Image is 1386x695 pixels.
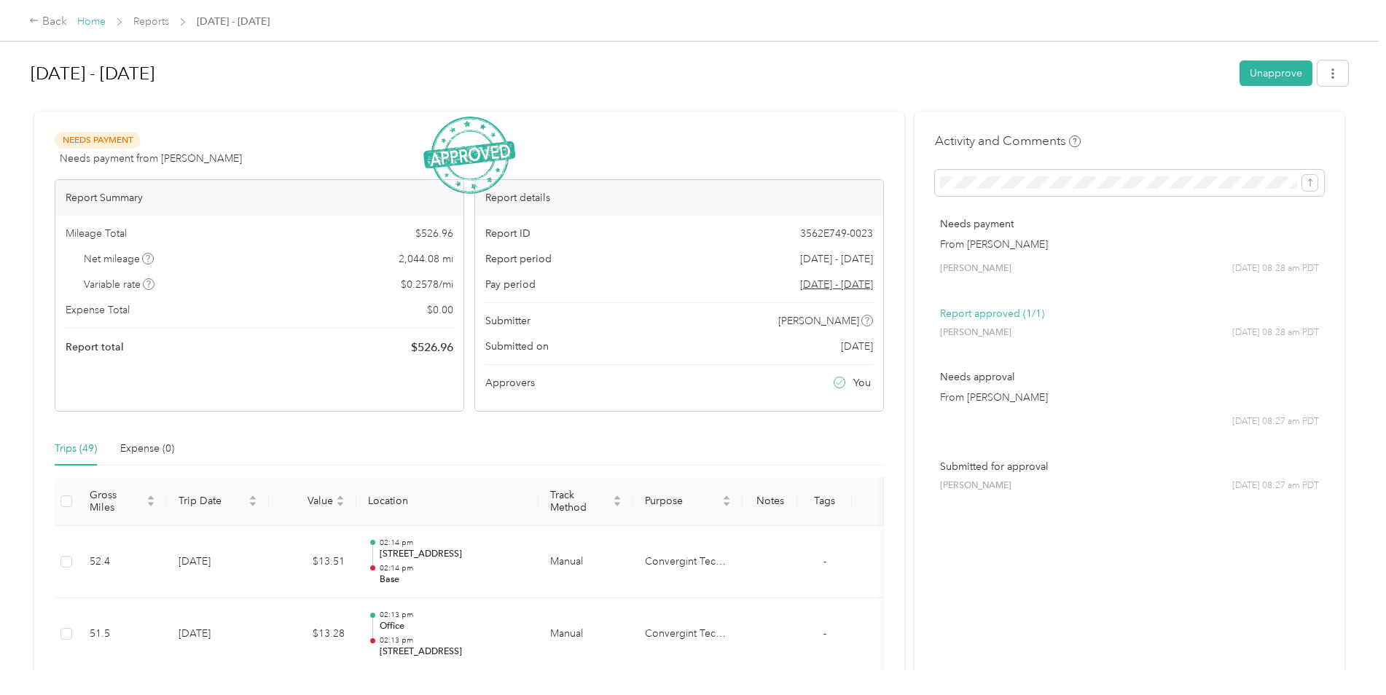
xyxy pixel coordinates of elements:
[380,620,527,633] p: Office
[823,627,826,640] span: -
[77,15,106,28] a: Home
[66,302,130,318] span: Expense Total
[1232,262,1319,275] span: [DATE] 08:28 am PDT
[940,306,1319,321] p: Report approved (1/1)
[120,441,174,457] div: Expense (0)
[427,302,453,318] span: $ 0.00
[613,493,622,502] span: caret-up
[633,477,743,526] th: Purpose
[935,132,1081,150] h4: Activity and Comments
[940,237,1319,252] p: From [PERSON_NAME]
[380,610,527,620] p: 02:13 pm
[940,479,1011,492] span: [PERSON_NAME]
[167,477,269,526] th: Trip Date
[797,477,852,526] th: Tags
[550,489,610,514] span: Track Method
[66,226,127,241] span: Mileage Total
[55,132,141,149] span: Needs Payment
[31,56,1229,91] h1: Sep 1 - 30, 2025
[146,493,155,502] span: caret-up
[1240,60,1312,86] button: Unapprove
[380,563,527,573] p: 02:14 pm
[633,526,743,599] td: Convergint Technologies
[269,598,356,671] td: $13.28
[722,500,731,509] span: caret-down
[823,555,826,568] span: -
[1232,326,1319,339] span: [DATE] 08:28 am PDT
[55,180,463,216] div: Report Summary
[84,251,154,267] span: Net mileage
[485,251,552,267] span: Report period
[800,226,873,241] span: 3562E749-0023
[380,538,527,548] p: 02:14 pm
[475,180,883,216] div: Report details
[485,277,536,292] span: Pay period
[940,459,1319,474] p: Submitted for approval
[485,339,549,354] span: Submitted on
[645,495,719,507] span: Purpose
[167,598,269,671] td: [DATE]
[841,339,873,354] span: [DATE]
[940,326,1011,339] span: [PERSON_NAME]
[281,495,333,507] span: Value
[78,526,167,599] td: 52.4
[179,495,246,507] span: Trip Date
[485,375,535,390] span: Approvers
[380,548,527,561] p: [STREET_ADDRESS]
[336,493,345,502] span: caret-up
[380,645,527,659] p: [STREET_ADDRESS]
[146,500,155,509] span: caret-down
[722,493,731,502] span: caret-up
[269,477,356,526] th: Value
[66,339,124,355] span: Report total
[248,500,257,509] span: caret-down
[940,369,1319,385] p: Needs approval
[485,313,530,329] span: Submitter
[167,526,269,599] td: [DATE]
[743,477,797,526] th: Notes
[269,526,356,599] td: $13.51
[853,375,871,390] span: You
[248,493,257,502] span: caret-up
[539,477,633,526] th: Track Method
[380,635,527,645] p: 02:13 pm
[1232,415,1319,428] span: [DATE] 08:27 am PDT
[29,13,67,31] div: Back
[55,441,97,457] div: Trips (49)
[399,251,453,267] span: 2,044.08 mi
[539,526,633,599] td: Manual
[415,226,453,241] span: $ 526.96
[940,262,1011,275] span: [PERSON_NAME]
[90,489,144,514] span: Gross Miles
[1232,479,1319,492] span: [DATE] 08:27 am PDT
[633,598,743,671] td: Convergint Technologies
[423,117,515,195] img: ApprovedStamp
[133,15,169,28] a: Reports
[485,226,530,241] span: Report ID
[78,598,167,671] td: 51.5
[356,477,539,526] th: Location
[940,216,1319,232] p: Needs payment
[84,277,155,292] span: Variable rate
[411,339,453,356] span: $ 526.96
[539,598,633,671] td: Manual
[778,313,859,329] span: [PERSON_NAME]
[197,14,270,29] span: [DATE] - [DATE]
[940,390,1319,405] p: From [PERSON_NAME]
[613,500,622,509] span: caret-down
[401,277,453,292] span: $ 0.2578 / mi
[380,573,527,586] p: Base
[78,477,167,526] th: Gross Miles
[1304,613,1386,695] iframe: Everlance-gr Chat Button Frame
[60,151,242,166] span: Needs payment from [PERSON_NAME]
[800,277,873,292] span: Go to pay period
[800,251,873,267] span: [DATE] - [DATE]
[336,500,345,509] span: caret-down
